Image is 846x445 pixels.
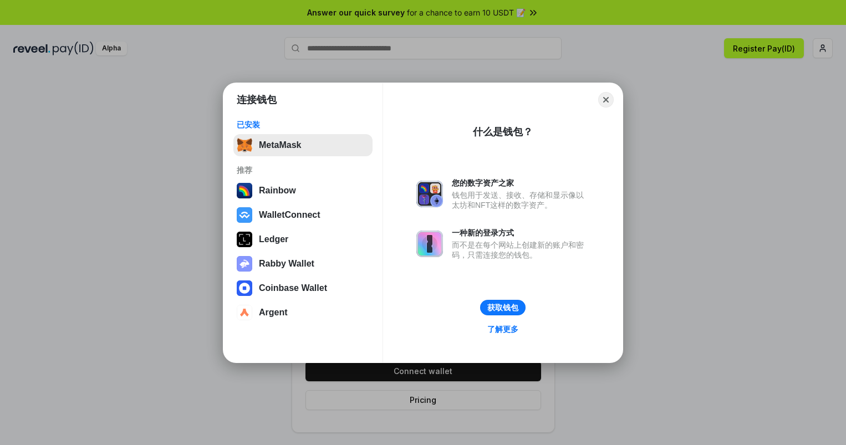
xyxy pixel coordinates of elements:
button: Close [598,92,614,108]
div: Rabby Wallet [259,259,314,269]
button: Rabby Wallet [233,253,373,275]
button: Argent [233,301,373,324]
div: 而不是在每个网站上创建新的账户和密码，只需连接您的钱包。 [452,240,589,260]
div: WalletConnect [259,210,320,220]
img: svg+xml,%3Csvg%20xmlns%3D%22http%3A%2F%2Fwww.w3.org%2F2000%2Fsvg%22%20width%3D%2228%22%20height%3... [237,232,252,247]
div: 获取钱包 [487,303,518,313]
div: 一种新的登录方式 [452,228,589,238]
img: svg+xml,%3Csvg%20width%3D%2228%22%20height%3D%2228%22%20viewBox%3D%220%200%2028%2028%22%20fill%3D... [237,280,252,296]
div: 钱包用于发送、接收、存储和显示像以太坊和NFT这样的数字资产。 [452,190,589,210]
button: Ledger [233,228,373,250]
button: Coinbase Wallet [233,277,373,299]
button: Rainbow [233,180,373,202]
div: 您的数字资产之家 [452,178,589,188]
img: svg+xml,%3Csvg%20xmlns%3D%22http%3A%2F%2Fwww.w3.org%2F2000%2Fsvg%22%20fill%3D%22none%22%20viewBox... [416,181,443,207]
img: svg+xml,%3Csvg%20xmlns%3D%22http%3A%2F%2Fwww.w3.org%2F2000%2Fsvg%22%20fill%3D%22none%22%20viewBox... [416,231,443,257]
img: svg+xml,%3Csvg%20width%3D%2228%22%20height%3D%2228%22%20viewBox%3D%220%200%2028%2028%22%20fill%3D... [237,305,252,320]
img: svg+xml,%3Csvg%20fill%3D%22none%22%20height%3D%2233%22%20viewBox%3D%220%200%2035%2033%22%20width%... [237,137,252,153]
div: Ledger [259,234,288,244]
a: 了解更多 [481,322,525,336]
img: svg+xml,%3Csvg%20xmlns%3D%22http%3A%2F%2Fwww.w3.org%2F2000%2Fsvg%22%20fill%3D%22none%22%20viewBox... [237,256,252,272]
div: Coinbase Wallet [259,283,327,293]
div: Rainbow [259,186,296,196]
div: 已安装 [237,120,369,130]
div: MetaMask [259,140,301,150]
button: MetaMask [233,134,373,156]
button: 获取钱包 [480,300,526,315]
div: Argent [259,308,288,318]
h1: 连接钱包 [237,93,277,106]
button: WalletConnect [233,204,373,226]
div: 推荐 [237,165,369,175]
img: svg+xml,%3Csvg%20width%3D%22120%22%20height%3D%22120%22%20viewBox%3D%220%200%20120%20120%22%20fil... [237,183,252,198]
div: 了解更多 [487,324,518,334]
img: svg+xml,%3Csvg%20width%3D%2228%22%20height%3D%2228%22%20viewBox%3D%220%200%2028%2028%22%20fill%3D... [237,207,252,223]
div: 什么是钱包？ [473,125,533,139]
